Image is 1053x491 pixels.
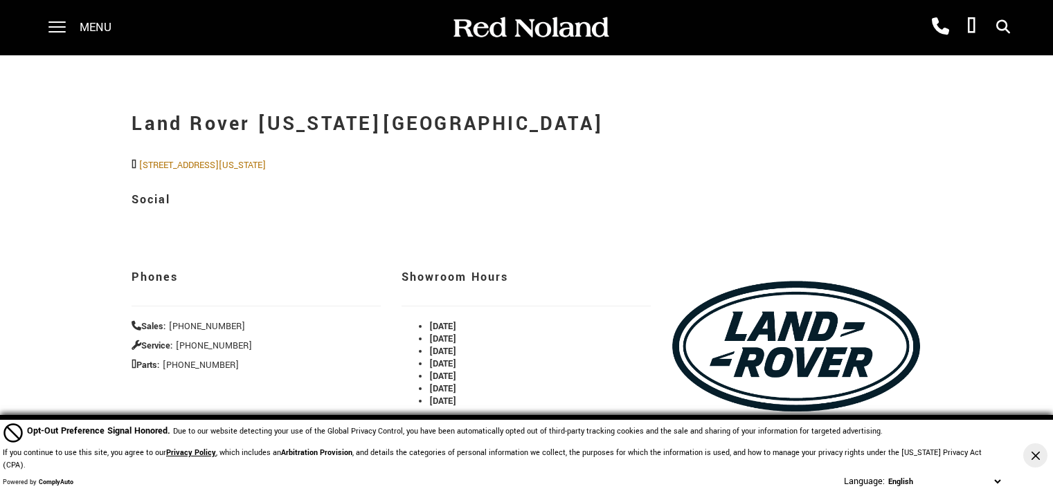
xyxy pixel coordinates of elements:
[885,475,1004,488] select: Language Select
[27,425,173,437] span: Opt-Out Preference Signal Honored .
[166,447,216,458] a: Privacy Policy
[402,263,651,292] h3: Showroom Hours
[132,263,381,292] h3: Phones
[3,447,982,470] p: If you continue to use this site, you agree to our , which includes an , and details the categori...
[429,382,456,395] strong: [DATE]
[672,249,921,443] img: Land Rover Colorado Springs
[429,333,456,345] strong: [DATE]
[429,345,456,358] strong: [DATE]
[163,359,239,371] span: [PHONE_NUMBER]
[429,358,456,370] strong: [DATE]
[169,320,245,333] span: [PHONE_NUMBER]
[281,447,352,458] strong: Arbitration Provision
[1023,443,1047,467] button: Close Button
[27,424,883,438] div: Due to our website detecting your use of the Global Privacy Control, you have been automatically ...
[844,476,885,486] div: Language:
[39,478,73,487] a: ComplyAuto
[3,479,73,487] div: Powered by
[451,16,610,40] img: Red Noland Auto Group
[429,320,456,333] strong: [DATE]
[132,185,921,214] h3: Social
[132,97,921,152] h1: Land Rover [US_STATE][GEOGRAPHIC_DATA]
[139,159,266,172] a: [STREET_ADDRESS][US_STATE]
[429,395,456,407] strong: [DATE]
[132,359,160,371] strong: Parts:
[132,340,173,352] strong: Service:
[176,340,252,352] span: [PHONE_NUMBER]
[429,370,456,382] strong: [DATE]
[132,320,166,333] strong: Sales:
